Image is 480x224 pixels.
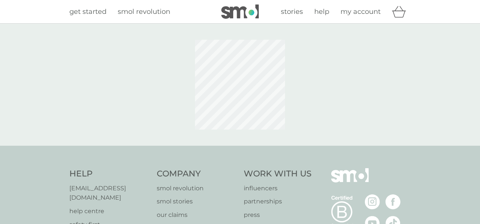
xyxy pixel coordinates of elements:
a: press [244,210,312,220]
img: visit the smol Instagram page [365,194,380,209]
img: smol [221,4,259,19]
a: get started [69,6,106,17]
img: visit the smol Facebook page [385,194,400,209]
a: help [314,6,329,17]
img: smol [331,168,369,194]
span: help [314,7,329,16]
span: get started [69,7,106,16]
h4: Company [157,168,237,180]
span: my account [340,7,381,16]
h4: Help [69,168,149,180]
a: influencers [244,184,312,193]
a: smol revolution [157,184,237,193]
div: basket [392,4,411,19]
h4: Work With Us [244,168,312,180]
a: smol stories [157,197,237,206]
a: my account [340,6,381,17]
a: smol revolution [118,6,170,17]
span: stories [281,7,303,16]
a: [EMAIL_ADDRESS][DOMAIN_NAME] [69,184,149,203]
span: smol revolution [118,7,170,16]
a: help centre [69,206,149,216]
a: our claims [157,210,237,220]
a: partnerships [244,197,312,206]
a: stories [281,6,303,17]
